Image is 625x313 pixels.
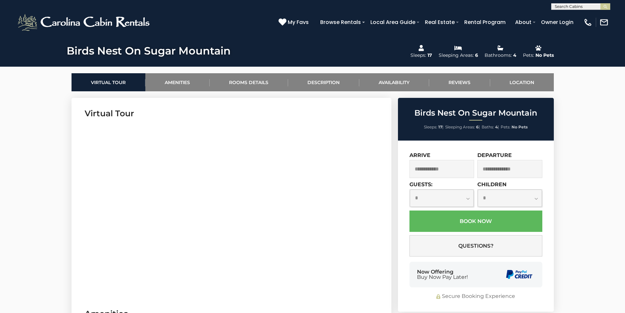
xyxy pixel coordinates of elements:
li: | [482,123,499,131]
li: | [424,123,444,131]
label: Children [477,181,507,188]
a: Reviews [429,73,490,91]
span: Sleeping Areas: [445,124,475,129]
a: Browse Rentals [317,16,364,28]
a: Description [288,73,359,91]
a: My Favs [279,18,310,27]
div: Now Offering [417,269,468,280]
span: Pets: [501,124,510,129]
span: Sleeps: [424,124,437,129]
img: phone-regular-white.png [583,18,593,27]
button: Book Now [409,211,542,232]
a: Virtual Tour [72,73,145,91]
a: Local Area Guide [367,16,419,28]
img: mail-regular-white.png [599,18,609,27]
label: Departure [477,152,512,158]
img: White-1-2.png [16,12,153,32]
strong: 6 [476,124,479,129]
a: Amenities [145,73,210,91]
span: My Favs [288,18,309,26]
label: Guests: [409,181,432,188]
a: Location [490,73,554,91]
a: About [512,16,535,28]
label: Arrive [409,152,430,158]
div: Secure Booking Experience [409,293,542,300]
a: Owner Login [538,16,577,28]
a: Rental Program [461,16,509,28]
h3: Virtual Tour [85,108,378,119]
button: Questions? [409,235,542,257]
a: Real Estate [422,16,458,28]
h2: Birds Nest On Sugar Mountain [400,109,552,117]
strong: 4 [495,124,498,129]
strong: 17 [438,124,442,129]
span: Buy Now Pay Later! [417,275,468,280]
a: Rooms Details [210,73,288,91]
li: | [445,123,480,131]
span: Baths: [482,124,494,129]
a: Availability [359,73,429,91]
strong: No Pets [511,124,528,129]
